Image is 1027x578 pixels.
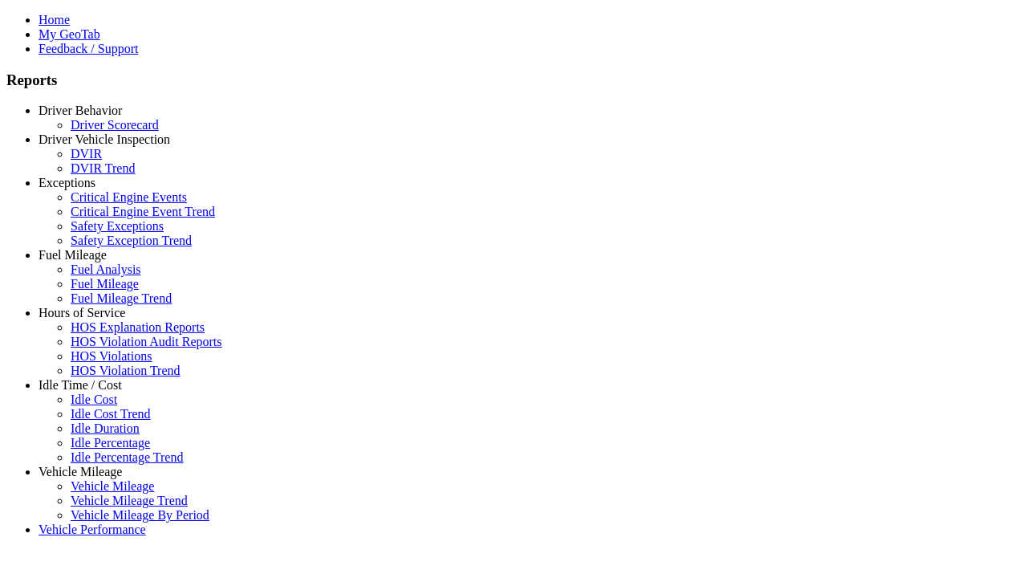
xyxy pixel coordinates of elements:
a: Driver Scorecard [71,118,159,132]
a: HOS Violation Trend [71,364,181,377]
a: Home [39,13,70,26]
a: Vehicle Mileage [39,465,122,478]
a: DVIR Trend [71,161,135,175]
a: Idle Percentage Trend [71,450,183,464]
a: My GeoTab [39,27,100,41]
a: Feedback / Support [39,42,138,55]
a: Fuel Mileage [39,248,107,262]
a: Idle Percentage [71,436,150,450]
a: Idle Time / Cost [39,378,122,392]
a: Safety Exception Trend [71,234,192,247]
a: Fuel Mileage Trend [71,291,172,305]
a: HOS Violation Audit Reports [71,335,222,348]
a: DVIR [71,147,102,161]
a: Exceptions [39,176,95,189]
a: Vehicle Performance [39,523,146,536]
a: Critical Engine Event Trend [71,205,215,218]
h3: Reports [6,71,1021,89]
a: Vehicle Mileage [71,479,154,493]
a: Idle Cost [71,393,117,406]
a: Idle Duration [71,421,140,435]
a: Fuel Analysis [71,263,141,276]
a: Vehicle Mileage By Period [71,508,209,522]
a: Idle Cost Trend [71,407,151,421]
a: Driver Vehicle Inspection [39,132,170,146]
a: Vehicle Mileage Trend [71,494,188,507]
a: HOS Explanation Reports [71,320,205,334]
a: HOS Violations [71,349,152,363]
a: Critical Engine Events [71,190,187,204]
a: Fuel Mileage [71,277,139,291]
a: Driver Behavior [39,104,122,117]
a: Hours of Service [39,306,125,320]
a: Safety Exceptions [71,219,164,233]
